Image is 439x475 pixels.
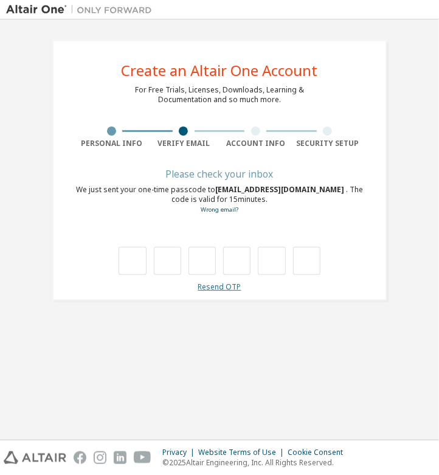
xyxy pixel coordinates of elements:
[6,4,158,16] img: Altair One
[94,451,106,464] img: instagram.svg
[201,206,238,213] a: Go back to the registration form
[162,448,198,457] div: Privacy
[148,139,220,148] div: Verify Email
[288,448,350,457] div: Cookie Consent
[135,85,304,105] div: For Free Trials, Licenses, Downloads, Learning & Documentation and so much more.
[198,448,288,457] div: Website Terms of Use
[74,451,86,464] img: facebook.svg
[198,282,241,292] a: Resend OTP
[75,170,364,178] div: Please check your inbox
[4,451,66,464] img: altair_logo.svg
[162,457,350,468] p: © 2025 Altair Engineering, Inc. All Rights Reserved.
[75,185,364,215] div: We just sent your one-time passcode to . The code is valid for 15 minutes.
[215,184,346,195] span: [EMAIL_ADDRESS][DOMAIN_NAME]
[292,139,364,148] div: Security Setup
[75,139,148,148] div: Personal Info
[114,451,126,464] img: linkedin.svg
[134,451,151,464] img: youtube.svg
[219,139,292,148] div: Account Info
[122,63,318,78] div: Create an Altair One Account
